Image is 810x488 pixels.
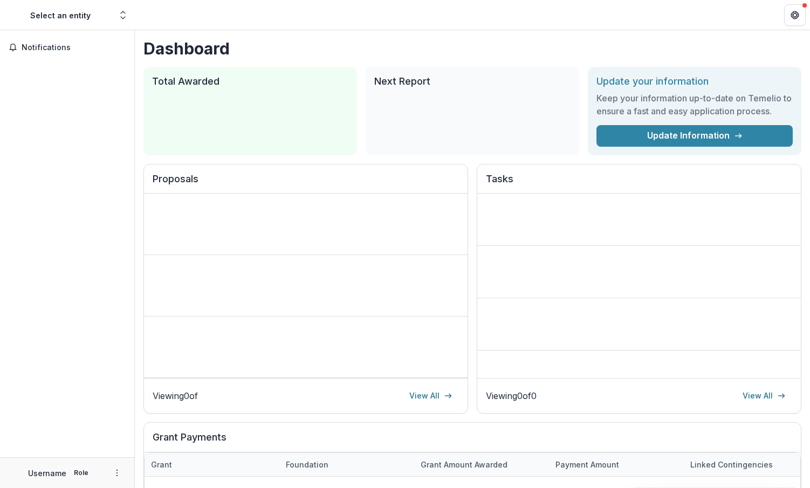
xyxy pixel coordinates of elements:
[153,389,198,402] p: Viewing 0 of
[143,39,801,58] h1: Dashboard
[486,173,792,194] h2: Tasks
[22,43,126,52] span: Notifications
[596,125,793,147] a: Update Information
[111,466,123,479] button: More
[153,173,459,194] h2: Proposals
[71,468,92,478] p: Role
[736,387,792,404] a: View All
[152,75,348,87] h2: Total Awarded
[30,10,91,21] div: Select an entity
[115,4,131,26] button: Open entity switcher
[596,75,793,87] h2: Update your information
[28,468,66,479] p: Username
[4,39,130,56] button: Notifications
[596,92,793,118] h3: Keep your information up-to-date on Temelio to ensure a fast and easy application process.
[784,4,806,26] button: Get Help
[374,75,571,87] h2: Next Report
[153,431,792,452] h2: Grant Payments
[403,387,459,404] a: View All
[486,389,537,402] p: Viewing 0 of 0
